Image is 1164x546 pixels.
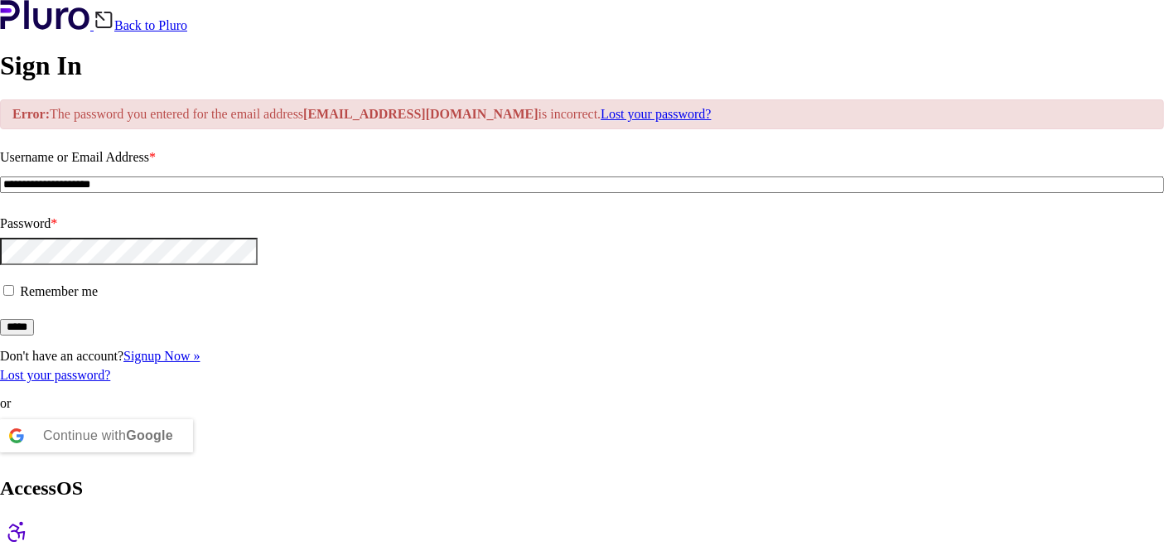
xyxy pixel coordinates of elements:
[123,349,200,363] a: Signup Now »
[303,107,539,121] strong: [EMAIL_ADDRESS][DOMAIN_NAME]
[12,107,1134,122] p: The password you entered for the email address is incorrect.
[12,107,50,121] strong: Error:
[43,419,173,452] div: Continue with
[601,107,711,121] a: Lost your password?
[94,18,187,32] a: Back to Pluro
[3,285,14,296] input: Remember me
[94,10,114,30] img: Back icon
[126,428,173,442] b: Google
